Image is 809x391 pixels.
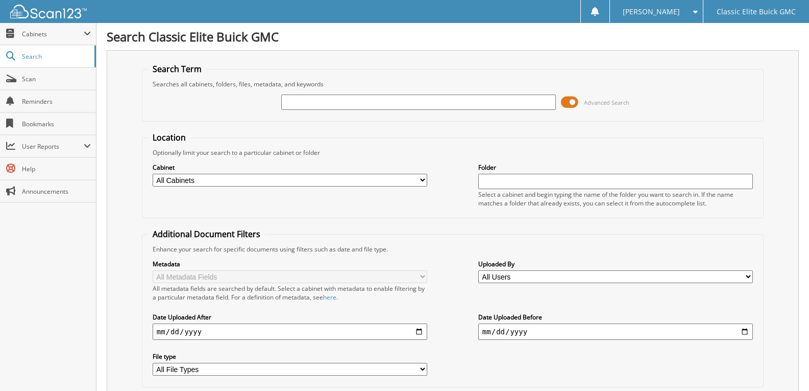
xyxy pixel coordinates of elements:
div: Optionally limit your search to a particular cabinet or folder [148,148,758,157]
input: end [478,324,753,340]
img: scan123-logo-white.svg [10,5,87,18]
div: Select a cabinet and begin typing the name of the folder you want to search in. If the name match... [478,190,753,208]
legend: Search Term [148,63,207,75]
label: Date Uploaded Before [478,313,753,321]
legend: Additional Document Filters [148,228,265,240]
span: Classic Elite Buick GMC [717,9,796,15]
label: Date Uploaded After [153,313,427,321]
span: [PERSON_NAME] [623,9,680,15]
span: Reminders [22,97,91,106]
span: Cabinets [22,30,84,38]
span: Advanced Search [584,99,629,106]
a: here [323,293,336,302]
label: File type [153,352,427,361]
div: Enhance your search for specific documents using filters such as date and file type. [148,245,758,254]
span: Help [22,165,91,173]
span: Announcements [22,187,91,196]
span: User Reports [22,142,84,151]
span: Scan [22,75,91,83]
h1: Search Classic Elite Buick GMC [107,28,799,45]
div: All metadata fields are searched by default. Select a cabinet with metadata to enable filtering b... [153,284,427,302]
iframe: Chat Widget [758,342,809,391]
span: Search [22,52,89,61]
label: Folder [478,163,753,172]
div: Searches all cabinets, folders, files, metadata, and keywords [148,80,758,88]
input: start [153,324,427,340]
label: Cabinet [153,163,427,172]
label: Uploaded By [478,260,753,268]
legend: Location [148,132,191,143]
span: Bookmarks [22,120,91,128]
label: Metadata [153,260,427,268]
